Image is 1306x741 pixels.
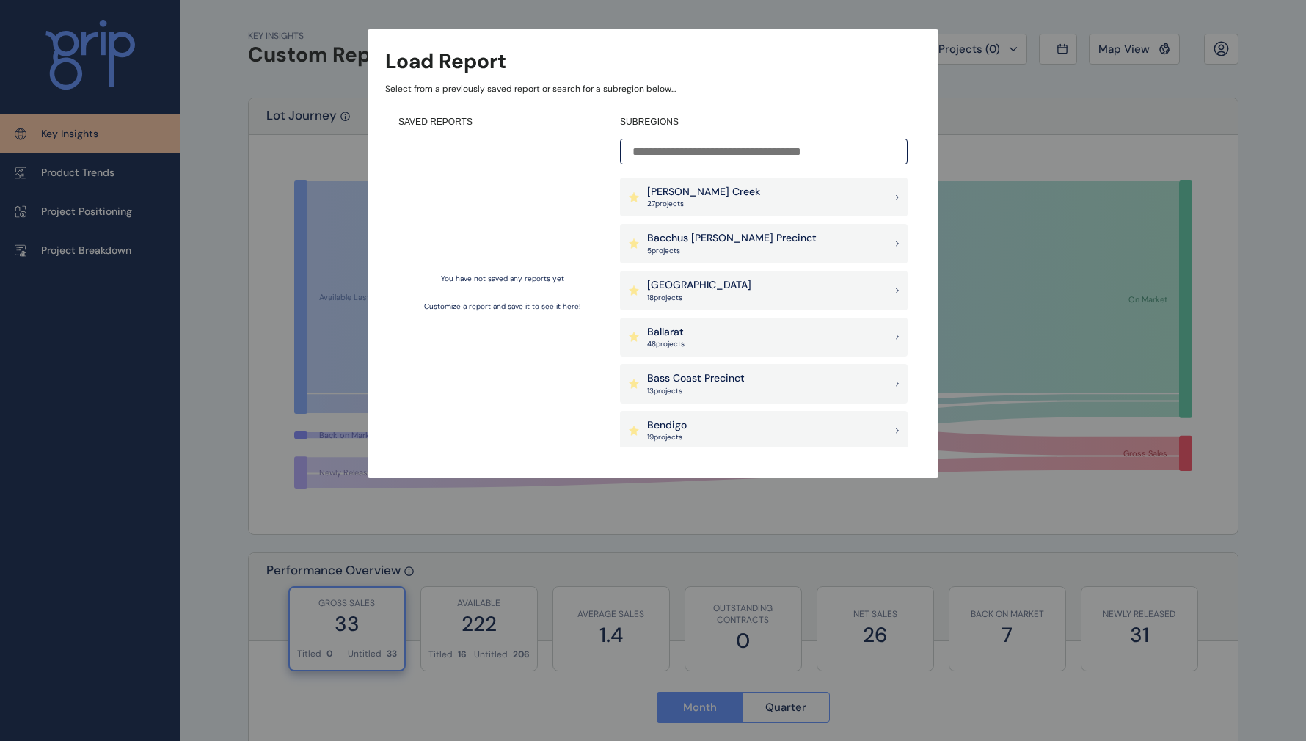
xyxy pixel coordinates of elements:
h4: SUBREGIONS [620,116,908,128]
p: 18 project s [647,293,751,303]
p: [GEOGRAPHIC_DATA] [647,278,751,293]
p: 48 project s [647,339,685,349]
h3: Load Report [385,47,506,76]
p: Bass Coast Precinct [647,371,745,386]
p: 19 project s [647,432,687,442]
p: You have not saved any reports yet [441,274,564,284]
p: Select from a previously saved report or search for a subregion below... [385,83,921,95]
p: Ballarat [647,325,685,340]
h4: SAVED REPORTS [398,116,607,128]
p: [PERSON_NAME] Creek [647,185,760,200]
p: Bendigo [647,418,687,433]
p: Bacchus [PERSON_NAME] Precinct [647,231,817,246]
p: 5 project s [647,246,817,256]
p: Customize a report and save it to see it here! [424,302,581,312]
p: 13 project s [647,386,745,396]
p: 27 project s [647,199,760,209]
